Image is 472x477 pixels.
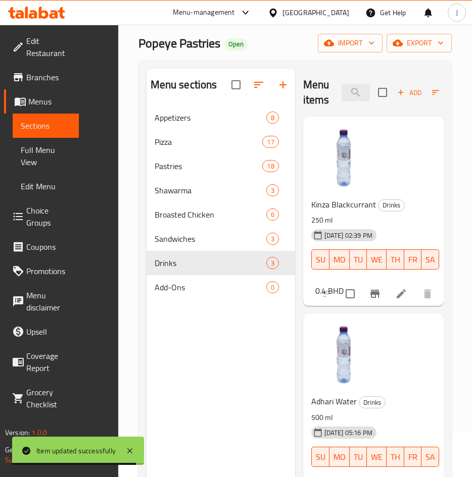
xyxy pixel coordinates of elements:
button: export [387,34,452,52]
button: Branch-specific-item [363,282,387,306]
span: Broasted Chicken [155,208,266,221]
button: SU [311,249,329,270]
span: SU [316,450,325,464]
div: items [266,208,279,221]
span: export [395,37,444,49]
a: Edit menu item [395,288,407,300]
span: Add [396,87,423,98]
div: items [262,136,278,148]
button: TH [387,447,404,467]
a: Menus [4,89,79,114]
button: TH [387,249,404,270]
span: [DATE] 02:39 PM [320,231,376,240]
div: Drinks3 [147,251,295,275]
button: WE [367,447,387,467]
button: SU [311,447,329,467]
p: 500 ml [311,411,428,424]
span: Sort [432,87,460,98]
span: Grocery Checklist [26,386,71,410]
a: Sections [13,114,79,138]
div: Appetizers8 [147,105,295,130]
div: items [266,257,279,269]
button: WE [367,249,387,270]
span: Branches [26,71,71,83]
button: import [318,34,383,52]
span: Full Menu View [21,144,71,168]
a: Branches [4,65,79,89]
button: FR [404,249,421,270]
button: Add section [271,73,295,97]
nav: Menu sections [147,101,295,303]
span: 1.0.0 [31,426,47,439]
span: MO [334,450,346,464]
span: SA [426,450,435,464]
div: Sandwiches [155,233,266,245]
a: Upsell [4,320,79,344]
a: Promotions [4,259,79,283]
a: Edit Menu [13,174,79,198]
span: Shawarma [155,184,266,196]
span: Add item [393,85,426,100]
span: Edit Menu [21,180,71,192]
div: items [266,184,279,196]
a: Coverage Report [4,344,79,380]
span: Sort items [426,85,466,100]
div: Shawarma3 [147,178,295,202]
span: Coverage Report [26,350,71,374]
div: Drinks [378,199,405,211]
span: FR [408,252,417,267]
span: Menus [28,95,71,108]
div: Item updated successfully [36,445,116,456]
div: items [266,112,279,124]
span: TH [391,252,400,267]
span: J [456,7,458,18]
a: Menu disclaimer [4,283,79,320]
h2: Menu items [303,77,329,108]
span: TU [354,252,363,267]
span: Popeye Pastries [138,32,220,55]
input: search [342,84,370,101]
span: Menu disclaimer [26,289,71,313]
span: Pastries [155,160,263,172]
div: items [266,281,279,293]
span: Get support on: [5,443,52,456]
span: Select all sections [225,74,247,95]
span: 3 [267,258,278,268]
span: MO [334,252,346,267]
button: TU [350,249,367,270]
span: Drinks [359,397,385,408]
span: 18 [263,162,278,171]
a: Choice Groups [4,198,79,235]
span: Sort sections [247,73,271,97]
span: SA [426,252,435,267]
a: Full Menu View [13,138,79,174]
a: Support.OpsPlatform [5,453,69,466]
span: Appetizers [155,112,266,124]
span: Drinks [379,199,404,211]
div: items [266,233,279,245]
button: delete [415,282,440,306]
span: 6 [267,210,278,220]
span: 8 [267,113,278,123]
span: Upsell [26,326,71,338]
div: Drinks [155,257,266,269]
span: Add-Ons [155,281,266,293]
button: FR [404,447,421,467]
a: Grocery Checklist [4,380,79,416]
div: Pizza17 [147,130,295,154]
button: Sort [430,85,462,100]
span: Pizza [155,136,263,148]
span: Version: [5,426,30,439]
button: TU [350,447,367,467]
div: Sandwiches3 [147,227,295,251]
span: WE [371,252,383,267]
div: Open [224,38,248,50]
div: Broasted Chicken6 [147,202,295,227]
span: 3 [267,186,278,195]
span: Coupons [26,241,71,253]
button: Add [393,85,426,100]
